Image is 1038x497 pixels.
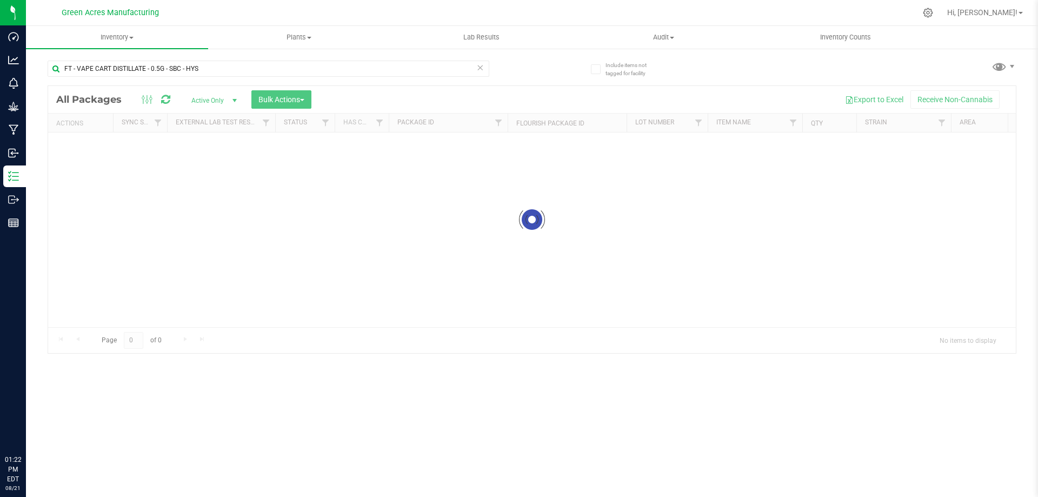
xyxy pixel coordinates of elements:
a: Inventory [26,26,208,49]
span: Lab Results [449,32,514,42]
a: Lab Results [390,26,573,49]
div: Manage settings [921,8,935,18]
span: Clear [476,61,484,75]
a: Plants [208,26,390,49]
a: Audit [573,26,755,49]
span: Hi, [PERSON_NAME]! [947,8,1017,17]
span: Audit [573,32,754,42]
iframe: Resource center [11,410,43,443]
span: Include items not tagged for facility [605,61,660,77]
inline-svg: Inbound [8,148,19,158]
span: Plants [209,32,390,42]
inline-svg: Grow [8,101,19,112]
span: Inventory Counts [806,32,886,42]
inline-svg: Reports [8,217,19,228]
inline-svg: Inventory [8,171,19,182]
input: Search Package ID, Item Name, SKU, Lot or Part Number... [48,61,489,77]
inline-svg: Monitoring [8,78,19,89]
p: 08/21 [5,484,21,492]
inline-svg: Outbound [8,194,19,205]
span: Green Acres Manufacturing [62,8,159,17]
a: Inventory Counts [755,26,937,49]
span: Inventory [26,32,208,42]
p: 01:22 PM EDT [5,455,21,484]
iframe: Resource center unread badge [32,409,45,422]
inline-svg: Manufacturing [8,124,19,135]
inline-svg: Analytics [8,55,19,65]
inline-svg: Dashboard [8,31,19,42]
